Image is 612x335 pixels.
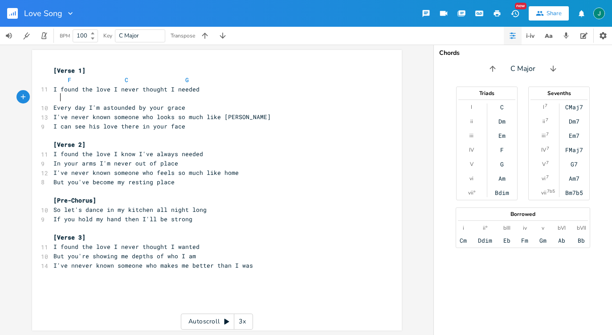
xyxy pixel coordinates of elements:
img: John Beaken [593,8,605,19]
sup: 7 [545,102,547,109]
div: Sevenths [529,91,589,96]
span: [Verse 2] [53,141,86,149]
div: Key [103,33,112,38]
span: If you hold my hand then I'll be strong [53,215,192,223]
button: New [506,5,524,21]
div: Chords [439,50,607,56]
div: iv [523,224,527,232]
div: 3x [234,314,250,330]
sup: 7 [546,159,549,166]
div: Bdim [495,189,509,196]
div: v [542,224,544,232]
div: bIII [503,224,510,232]
div: G [500,161,504,168]
div: Am [498,175,506,182]
div: i [463,224,464,232]
span: In your arms I'm never out of place [53,159,178,167]
sup: 7 [547,145,549,152]
div: iii [542,132,546,139]
span: I've never known someone who looks so much like [PERSON_NAME] [53,113,271,121]
span: I've nnever known someone who makes me better than I was [53,261,253,269]
span: [Pre-Chorus] [53,196,96,204]
span: I can see his love there in your face [53,122,185,130]
sup: 7 [546,116,548,124]
div: Eb [503,237,510,244]
div: Share [547,9,562,17]
span: I found the love I never thought I wanted [53,243,200,251]
sup: 7 [546,131,549,138]
div: bVI [558,224,566,232]
div: Cm [460,237,467,244]
div: Triads [457,91,517,96]
div: vii° [468,189,475,196]
div: Ab [558,237,565,244]
span: [Verse 3] [53,233,86,241]
div: I [543,103,544,111]
div: Autoscroll [181,314,253,330]
div: vii [541,189,547,196]
div: Ddim [478,237,492,244]
span: Every day I'm astounded by your grace [53,103,185,112]
div: IV [469,146,474,153]
div: Em [498,132,506,139]
div: iii [469,132,473,139]
span: [Verse 1] [53,66,86,74]
span: I've never known someone who feels so much like home [53,169,239,177]
div: Em7 [569,132,579,139]
span: I found the love I know I've always needed [53,150,203,158]
span: G [185,76,189,84]
div: ii° [483,224,487,232]
span: C Major [510,64,535,74]
div: F [500,146,504,153]
span: But you're showing me depths of who I am [53,252,196,260]
div: bVII [577,224,586,232]
span: So let's dance in my kitchen all night long [53,206,207,214]
button: Share [529,6,569,21]
sup: 7 [546,174,549,181]
div: Am7 [569,175,579,182]
div: G7 [571,161,578,168]
div: vi [542,175,546,182]
div: ii [543,118,545,125]
div: I [471,103,472,111]
span: C Major [119,32,139,40]
span: C [125,76,128,84]
div: Dm [498,118,506,125]
span: Love Song [24,9,62,17]
div: BPM [60,33,70,38]
div: Bm7b5 [565,189,583,196]
span: I found the love I never thought I needed [53,85,200,93]
div: V [542,161,546,168]
div: V [470,161,473,168]
div: CMaj7 [565,103,583,111]
div: FMaj7 [565,146,583,153]
div: C [500,103,504,111]
div: Bb [578,237,585,244]
sup: 7b5 [547,188,555,195]
div: New [515,3,526,9]
div: IV [541,146,546,153]
div: vi [469,175,473,182]
span: F [68,76,71,84]
div: ii [470,118,473,125]
div: Fm [521,237,528,244]
div: Gm [539,237,547,244]
div: Dm7 [569,118,579,125]
div: Transpose [171,33,195,38]
div: Borrowed [456,211,590,217]
span: But you've become my resting place [53,178,175,186]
